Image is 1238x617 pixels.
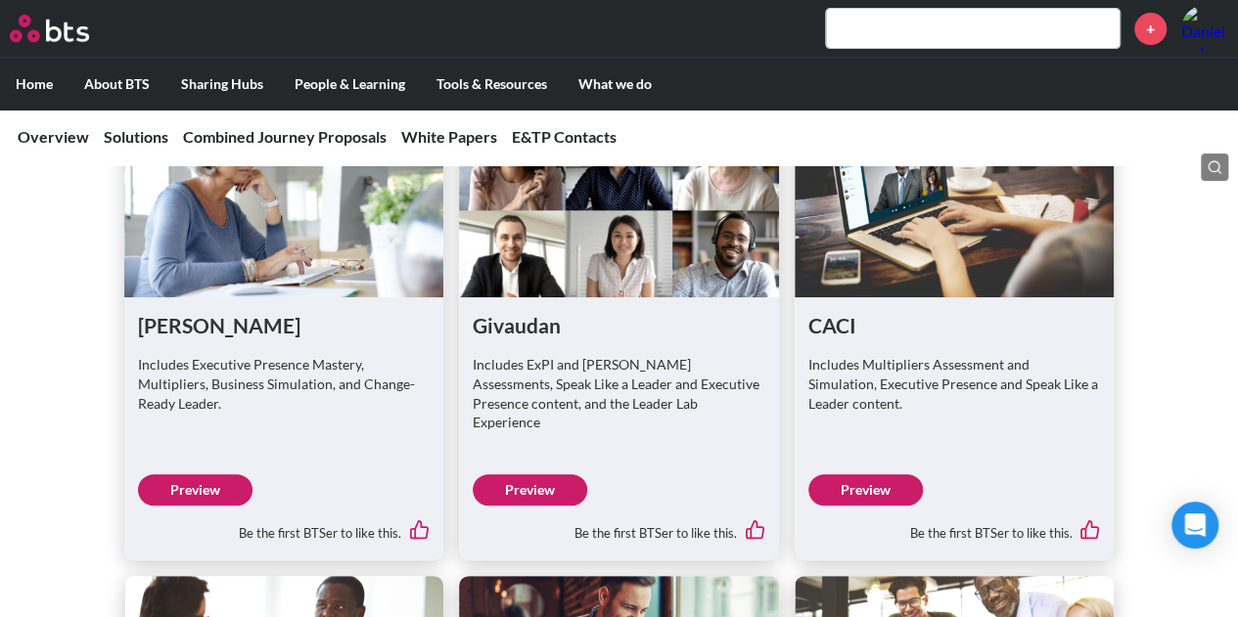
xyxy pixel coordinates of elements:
[1181,5,1228,52] img: Daniel Calvo
[421,59,563,110] label: Tools & Resources
[563,59,667,110] label: What we do
[279,59,421,110] label: People & Learning
[401,127,497,146] a: White Papers
[473,355,765,431] p: Includes ExPI and [PERSON_NAME] Assessments, Speak Like a Leader and Executive Presence content, ...
[18,127,89,146] a: Overview
[1181,5,1228,52] a: Profile
[138,355,431,413] p: Includes Executive Presence Mastery, Multipliers, Business Simulation, and Change-Ready Leader.
[10,15,89,42] img: BTS Logo
[1171,502,1218,549] div: Open Intercom Messenger
[138,506,431,547] div: Be the first BTSer to like this.
[10,15,125,42] a: Go home
[512,127,617,146] a: E&TP Contacts
[1134,13,1167,45] a: +
[69,59,165,110] label: About BTS
[473,311,765,339] h1: Givaudan
[473,474,587,506] a: Preview
[473,506,765,547] div: Be the first BTSer to like this.
[183,127,387,146] a: Combined Journey Proposals
[165,59,279,110] label: Sharing Hubs
[808,355,1101,413] p: Includes Multipliers Assessment and Simulation, Executive Presence and Speak Like a Leader content.
[138,474,252,506] a: Preview
[808,474,923,506] a: Preview
[104,127,168,146] a: Solutions
[808,506,1101,547] div: Be the first BTSer to like this.
[808,311,1101,339] h1: CACI
[138,311,431,339] h1: [PERSON_NAME]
